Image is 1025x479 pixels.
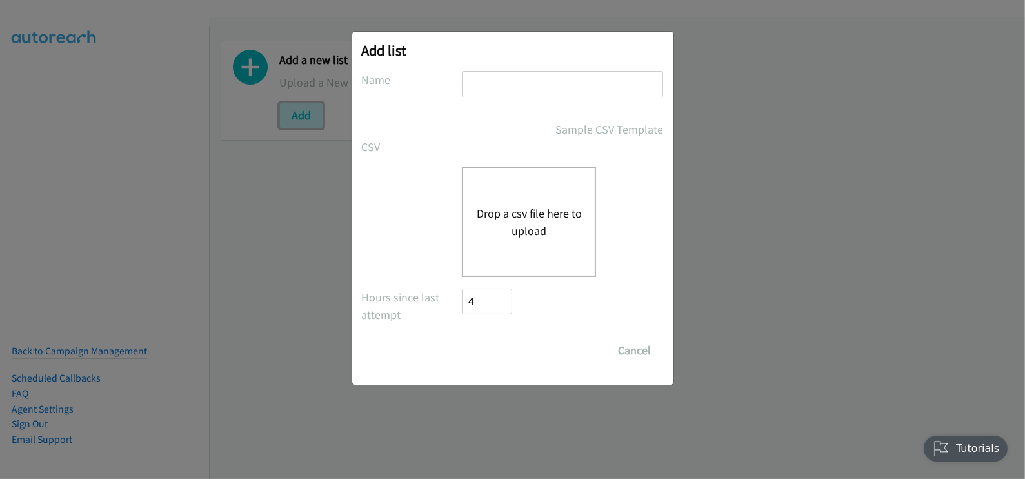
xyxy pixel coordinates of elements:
label: CSV [362,138,463,156]
h2: Add list [362,41,664,59]
button: Drop a csv file here to upload [476,205,582,239]
a: Sample CSV Template [556,121,664,138]
iframe: Checklist [764,423,1015,469]
label: Name [362,71,463,88]
label: Hours since last attempt [362,289,463,323]
button: Cancel [606,338,664,363]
